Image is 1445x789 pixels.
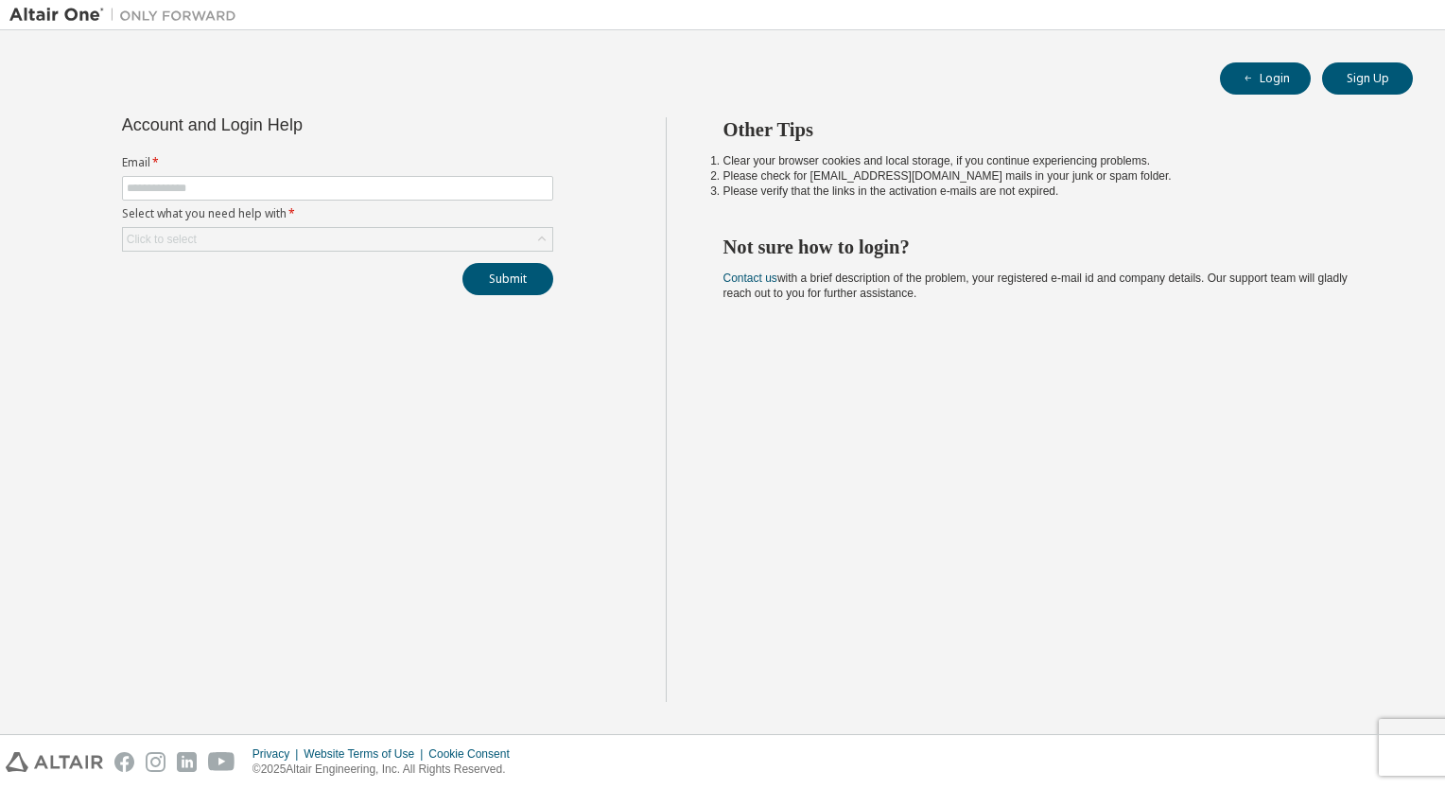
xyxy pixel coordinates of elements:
button: Submit [462,263,553,295]
button: Login [1220,62,1311,95]
div: Click to select [123,228,552,251]
label: Select what you need help with [122,206,553,221]
button: Sign Up [1322,62,1413,95]
div: Click to select [127,232,197,247]
div: Website Terms of Use [304,746,428,762]
img: facebook.svg [114,752,134,772]
li: Please check for [EMAIL_ADDRESS][DOMAIN_NAME] mails in your junk or spam folder. [723,168,1380,184]
img: linkedin.svg [177,752,197,772]
h2: Not sure how to login? [723,235,1380,259]
h2: Other Tips [723,117,1380,142]
div: Privacy [252,746,304,762]
a: Contact us [723,272,777,285]
label: Email [122,155,553,170]
li: Please verify that the links in the activation e-mails are not expired. [723,184,1380,199]
img: instagram.svg [146,752,165,772]
img: Altair One [9,6,246,25]
p: © 2025 Altair Engineering, Inc. All Rights Reserved. [252,762,521,778]
img: youtube.svg [208,752,235,772]
div: Account and Login Help [122,117,467,132]
img: altair_logo.svg [6,752,103,772]
li: Clear your browser cookies and local storage, if you continue experiencing problems. [723,153,1380,168]
div: Cookie Consent [428,746,520,762]
span: with a brief description of the problem, your registered e-mail id and company details. Our suppo... [723,272,1348,300]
